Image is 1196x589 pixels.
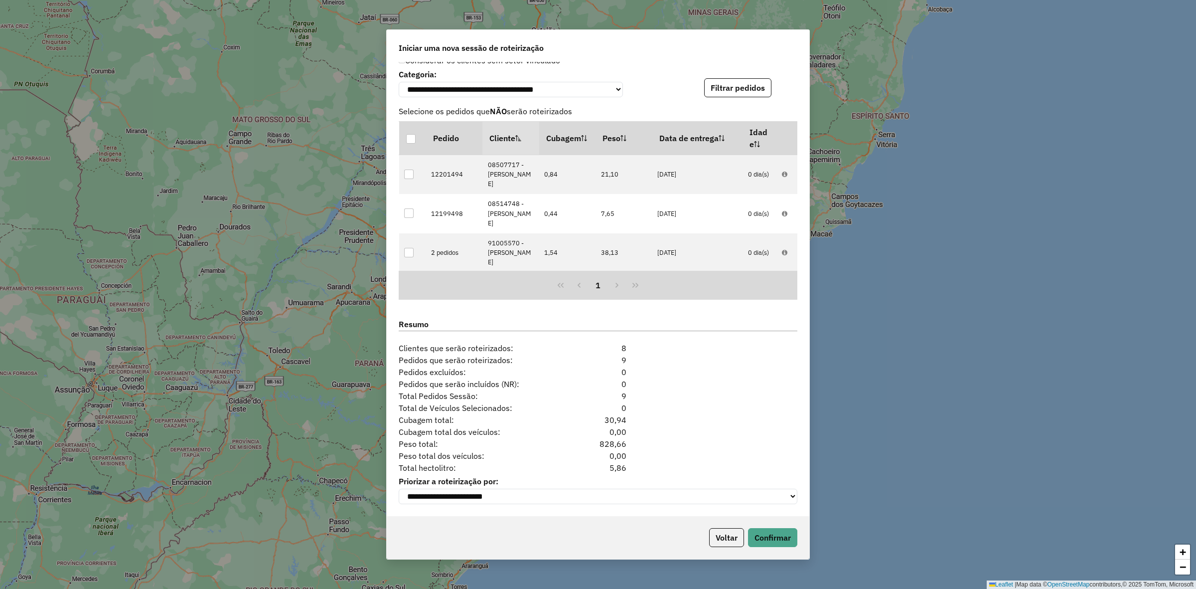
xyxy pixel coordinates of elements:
[564,426,632,438] div: 0,00
[482,194,539,233] td: 08514748 - [PERSON_NAME]
[596,121,652,155] th: Peso
[564,402,632,414] div: 0
[596,194,652,233] td: 7,65
[564,366,632,378] div: 0
[1175,545,1190,560] a: Zoom in
[564,450,632,462] div: 0,00
[393,462,564,474] span: Total hectolitro:
[1180,561,1186,573] span: −
[399,68,623,80] label: Categoria:
[652,194,743,233] td: [DATE]
[1015,581,1016,588] span: |
[1175,560,1190,575] a: Zoom out
[1047,581,1090,588] a: OpenStreetMap
[564,342,632,354] div: 8
[539,194,596,233] td: 0,44
[743,121,776,155] th: Idade
[393,378,564,390] span: Pedidos que serão incluídos (NR):
[393,450,564,462] span: Peso total dos veículos:
[399,475,797,487] label: Priorizar a roteirização por:
[399,318,797,332] label: Resumo
[426,233,483,273] td: 2 pedidos
[426,194,483,233] td: 12199498
[393,402,564,414] span: Total de Veículos Selecionados:
[743,233,776,273] td: 0 dia(s)
[539,155,596,194] td: 0,84
[482,121,539,155] th: Cliente
[564,390,632,402] div: 9
[748,528,797,547] button: Confirmar
[652,155,743,194] td: [DATE]
[709,528,744,547] button: Voltar
[989,581,1013,588] a: Leaflet
[393,390,564,402] span: Total Pedidos Sessão:
[564,462,632,474] div: 5,86
[743,155,776,194] td: 0 dia(s)
[596,233,652,273] td: 38,13
[426,121,483,155] th: Pedido
[652,121,743,155] th: Data de entrega
[596,155,652,194] td: 21,10
[393,438,564,450] span: Peso total:
[393,426,564,438] span: Cubagem total dos veículos:
[490,106,507,116] strong: NÃO
[1180,546,1186,558] span: +
[399,42,544,54] span: Iniciar uma nova sessão de roteirização
[393,366,564,378] span: Pedidos excluídos:
[393,354,564,366] span: Pedidos que serão roteirizados:
[704,78,771,97] button: Filtrar pedidos
[564,378,632,390] div: 0
[393,105,803,117] span: Selecione os pedidos que serão roteirizados
[564,414,632,426] div: 30,94
[539,121,596,155] th: Cubagem
[539,233,596,273] td: 1,54
[482,155,539,194] td: 08507717 - [PERSON_NAME]
[652,233,743,273] td: [DATE]
[426,155,483,194] td: 12201494
[564,354,632,366] div: 9
[393,342,564,354] span: Clientes que serão roteirizados:
[564,438,632,450] div: 828,66
[482,233,539,273] td: 91005570 - [PERSON_NAME]
[743,194,776,233] td: 0 dia(s)
[393,414,564,426] span: Cubagem total:
[589,276,607,295] button: 1
[987,581,1196,589] div: Map data © contributors,© 2025 TomTom, Microsoft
